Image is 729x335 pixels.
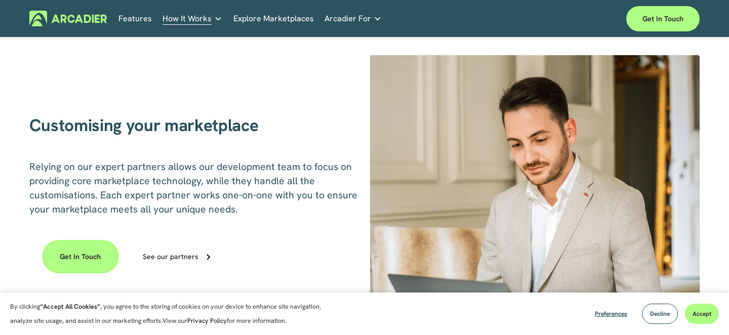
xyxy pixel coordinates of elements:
[325,11,382,26] a: folder dropdown
[233,11,314,26] a: Explore Marketplaces
[587,304,635,324] button: Preferences
[40,302,100,311] strong: “Accept All Cookies”
[143,253,198,260] div: See our partners
[187,316,227,325] a: Privacy Policy
[642,304,678,324] button: Decline
[143,250,245,263] a: See our partners
[42,240,118,273] a: Get in touch
[118,11,152,26] a: Features
[325,12,371,26] span: Arcadier For
[10,300,339,328] p: By clicking , you agree to the storing of cookies on your device to enhance site navigation, anal...
[29,11,107,26] img: Arcadier
[29,160,360,216] span: Relying on our expert partners allows our development team to focus on providing core marketplace...
[626,6,700,31] a: Get in touch
[650,310,670,318] span: Decline
[595,310,627,318] span: Preferences
[29,114,259,136] span: Customising your marketplace
[678,286,729,335] div: Widget chat
[678,286,729,335] iframe: Chat Widget
[163,12,212,26] span: How It Works
[163,11,222,26] a: folder dropdown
